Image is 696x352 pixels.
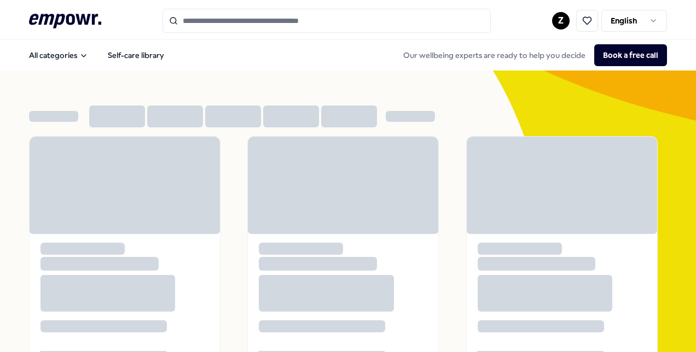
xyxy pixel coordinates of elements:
button: Book a free call [594,44,667,66]
div: Our wellbeing experts are ready to help you decide [395,44,667,66]
input: Search for products, categories or subcategories [163,9,491,33]
button: All categories [20,44,97,66]
a: Self-care library [99,44,173,66]
button: Z [552,12,570,30]
nav: Main [20,44,173,66]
